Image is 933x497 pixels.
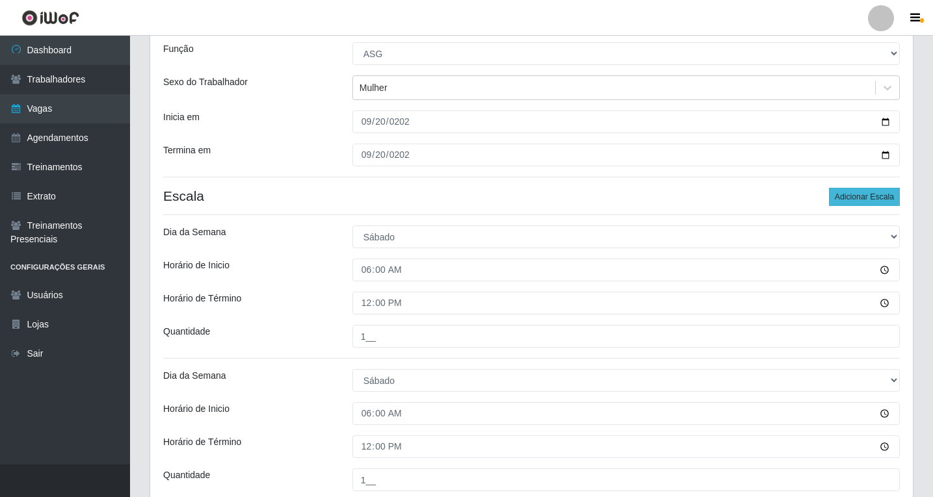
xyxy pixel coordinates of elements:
input: 00:00 [352,435,900,458]
label: Dia da Semana [163,369,226,383]
label: Inicia em [163,110,200,124]
label: Horário de Inicio [163,402,230,416]
div: Mulher [360,81,388,95]
input: 00:00 [352,259,900,281]
label: Horário de Término [163,435,241,449]
input: 00:00 [352,292,900,314]
label: Termina em [163,144,211,157]
input: 00/00/0000 [352,110,900,133]
input: Informe a quantidade... [352,325,900,348]
img: CoreUI Logo [21,10,79,26]
label: Quantidade [163,325,210,338]
label: Quantidade [163,468,210,482]
input: 00/00/0000 [352,144,900,166]
button: Adicionar Escala [829,188,900,206]
label: Dia da Semana [163,225,226,239]
label: Sexo do Trabalhador [163,75,248,89]
label: Horário de Término [163,292,241,305]
label: Horário de Inicio [163,259,230,272]
input: Informe a quantidade... [352,468,900,491]
label: Função [163,42,194,56]
h4: Escala [163,188,900,204]
input: 00:00 [352,402,900,425]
